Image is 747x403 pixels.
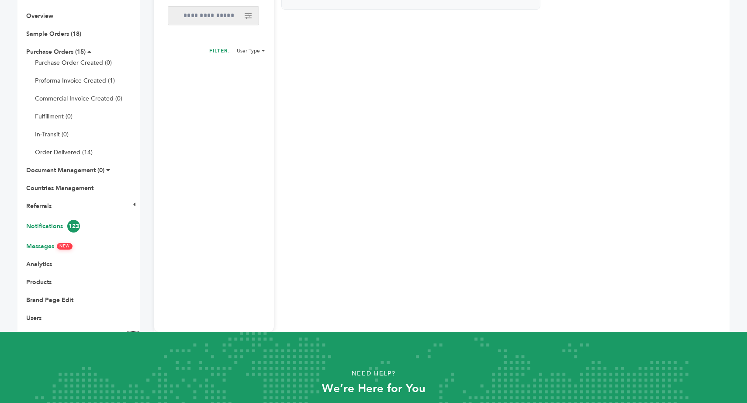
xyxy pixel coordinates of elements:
a: Fulfillment (0) [35,112,73,121]
li: User Type [237,47,265,54]
a: Proforma Invoice Created (1) [35,76,115,85]
strong: We’re Here for You [322,381,425,396]
p: Need Help? [38,367,710,380]
span: 123 [67,220,80,233]
a: Sample Orders (18) [26,30,81,38]
h2: FILTER: [209,47,230,57]
a: Overview [26,12,53,20]
a: Referrals [26,202,52,210]
a: Purchase Order Created (0) [35,59,112,67]
a: Countries Management [26,184,93,192]
a: Products [26,278,52,286]
a: Users [26,314,41,322]
a: Commercial Invoice Created (0) [35,94,122,103]
a: MessagesNEW [26,242,73,250]
input: Search messages [168,6,259,25]
a: Notifications123 [26,222,80,230]
a: Brand Page Edit [26,296,73,304]
a: Analytics [26,260,52,268]
a: Document Management (0) [26,166,104,174]
a: Purchase Orders (15) [26,48,86,56]
span: NEW [57,243,73,250]
a: In-Transit (0) [35,130,69,139]
a: Order Delivered (14) [35,148,93,156]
